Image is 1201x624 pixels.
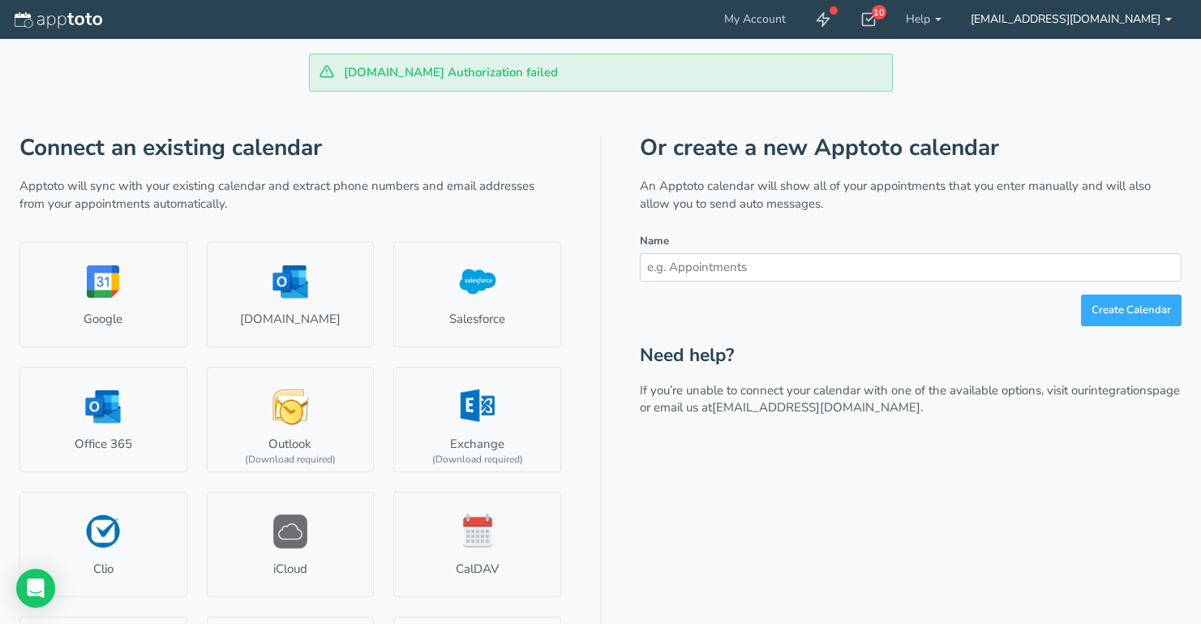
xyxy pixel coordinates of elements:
a: Exchange [393,367,561,472]
h1: Or create a new Apptoto calendar [640,136,1182,161]
a: CalDAV [393,492,561,597]
div: (Download required) [432,453,523,467]
div: [DOMAIN_NAME] Authorization failed [309,54,893,92]
a: Salesforce [393,242,561,347]
p: Apptoto will sync with your existing calendar and extract phone numbers and email addresses from ... [19,178,561,213]
p: An Apptoto calendar will show all of your appointments that you enter manually and will also allo... [640,178,1182,213]
a: iCloud [207,492,375,597]
label: Name [640,234,669,249]
a: integrations [1088,382,1152,398]
a: Office 365 [19,367,187,472]
a: Google [19,242,187,347]
a: Clio [19,492,187,597]
img: logo-apptoto--white.svg [15,12,102,28]
a: Outlook [207,367,375,472]
div: (Download required) [245,453,336,467]
input: e.g. Appointments [640,253,1182,282]
div: 10 [872,5,886,19]
a: [DOMAIN_NAME] [207,242,375,347]
a: [EMAIL_ADDRESS][DOMAIN_NAME]. [712,399,923,415]
h1: Connect an existing calendar [19,136,561,161]
div: Open Intercom Messenger [16,569,55,608]
h2: Need help? [640,346,1182,366]
p: If you’re unable to connect your calendar with one of the available options, visit our page or em... [640,382,1182,417]
button: Create Calendar [1081,295,1182,326]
